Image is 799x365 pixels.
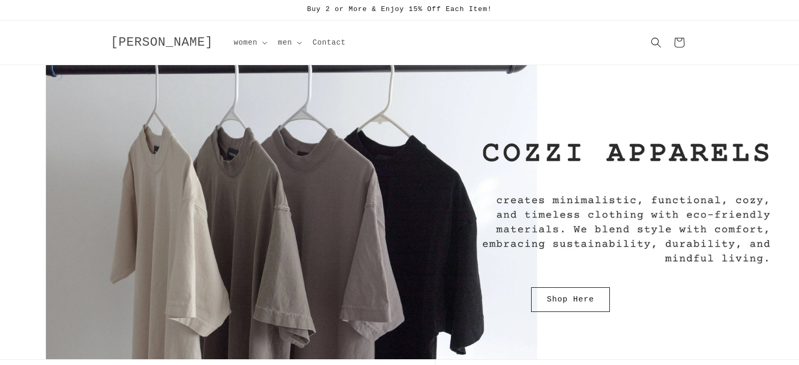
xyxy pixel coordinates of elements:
[306,32,352,54] a: Contact
[107,33,217,53] a: [PERSON_NAME]
[313,38,346,47] span: Contact
[645,31,668,54] summary: Search
[272,32,306,54] summary: men
[307,5,492,13] span: Buy 2 or More & Enjoy 15% Off Each Item!
[111,35,213,49] span: [PERSON_NAME]
[531,287,609,312] a: Shop Here
[234,38,257,47] span: women
[278,38,292,47] span: men
[227,32,272,54] summary: women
